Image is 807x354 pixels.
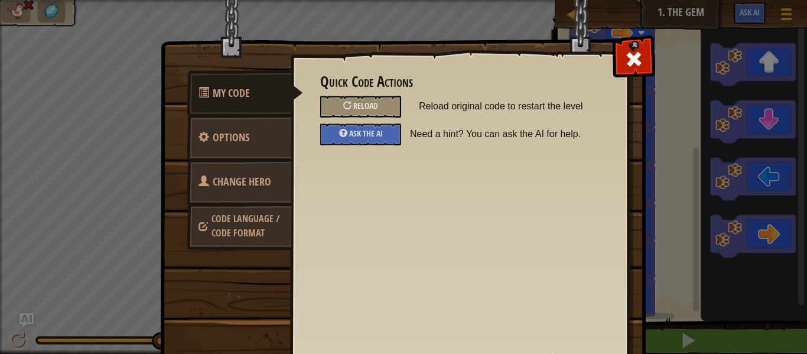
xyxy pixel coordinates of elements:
span: Choose hero, language [213,174,271,189]
a: My Code [187,70,303,116]
span: Reload original code to restart the level [419,96,598,117]
span: Quick Code Actions [213,86,250,100]
span: Choose hero, language [211,212,279,239]
a: Options [187,115,292,161]
span: Ask the AI [349,128,383,139]
span: Reload [353,100,378,111]
div: Ask the AI [320,124,401,145]
div: Reload original code to restart the level [320,96,401,118]
span: Need a hint? You can ask the AI for help. [410,124,607,145]
h3: Quick Code Actions [320,74,598,90]
span: Configure settings [213,130,249,145]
